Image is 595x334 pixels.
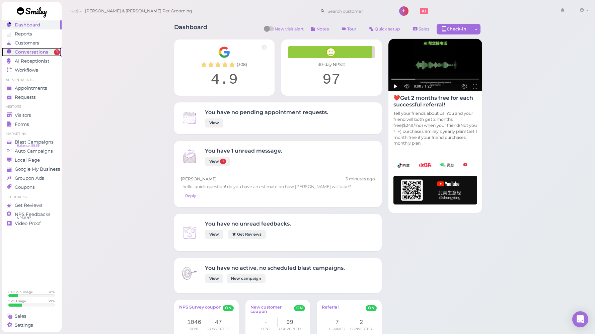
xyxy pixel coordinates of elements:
a: Coupons [2,183,62,192]
div: 20 % [49,290,55,294]
span: ( 308 ) [237,62,247,68]
a: Local Page [2,156,62,165]
img: Inbox [181,148,198,165]
span: Coupons [15,184,35,190]
a: Auto Campaigns [2,147,62,156]
a: Get Reviews [2,201,62,210]
a: Workflows [2,66,62,75]
a: NPS Feedbacks NPS® 97 [2,210,62,219]
img: Inbox [181,224,198,241]
span: Get Reviews [15,202,43,208]
a: Video Proof [2,219,62,228]
a: Google My Business [2,165,62,174]
div: 30-day NPS® [288,62,375,68]
span: Google My Business [15,166,60,172]
span: Requests [15,94,36,100]
span: Conversations [15,49,48,55]
img: xhs-786d23addd57f6a2be217d5a65f4ab6b.png [419,163,432,167]
li: Feedbacks [2,195,62,199]
a: Sales [407,24,435,34]
span: 1 [220,159,226,164]
span: Appointments [15,85,47,91]
li: Marketing [2,132,62,136]
img: Inbox [181,109,198,127]
div: - [254,318,278,327]
span: ON [223,305,234,311]
div: Open Intercom Messenger [572,311,588,327]
h4: You have no unread feedbacks. [205,221,291,227]
img: youtube-h-92280983ece59b2848f85fc261e8ffad.png [393,176,477,204]
a: Tour [336,24,362,34]
a: Sales [2,312,62,321]
span: Settings [15,322,33,328]
div: Sent [182,327,207,331]
span: Local Page [15,157,40,163]
a: Customers [2,38,62,48]
div: 2 [349,318,373,327]
button: Notes [305,24,334,34]
a: Quick setup [364,24,406,34]
span: New visit alert [275,26,304,36]
span: ON [366,305,377,311]
span: Customers [15,40,39,46]
span: Video Proof [15,221,41,226]
img: AI receptionist [388,39,482,91]
span: Sales [15,313,26,319]
div: Claimed [325,327,349,331]
a: Appointments [2,84,62,93]
div: 7 [325,318,349,327]
a: View [205,274,223,283]
div: 09/10 09:48am [346,176,375,182]
div: 47 [206,318,230,327]
div: Call Min. Usage [8,290,33,294]
div: Check-in [437,24,472,34]
img: douyin-2727e60b7b0d5d1bbe969c21619e8014.png [397,163,410,168]
span: Sales [419,26,429,31]
div: [PERSON_NAME] [181,176,375,182]
span: Visitors [15,112,31,118]
a: Groupon Ads [2,174,62,183]
a: Forms [2,120,62,129]
a: New campaign [227,274,266,283]
span: Reports [15,31,32,37]
li: Visitors [2,104,62,109]
span: 1 [54,49,60,55]
h1: Dashboard [174,24,207,36]
img: Inbox [181,265,198,282]
a: Visitors [2,111,62,120]
a: Reply [181,191,200,200]
span: Dashboard [15,22,40,28]
div: Sent [254,327,278,331]
a: Requests [2,93,62,102]
input: Search customer [325,6,390,16]
span: AI Receptionist [15,58,49,64]
span: ON [294,305,305,311]
div: hello, quick question! do you have an estimate on how [PERSON_NAME] will take? [181,182,375,191]
h4: You have no pending appointment requests. [205,109,328,115]
a: View [205,230,223,239]
span: Workflows [15,67,38,73]
span: Blast Campaigns [15,139,54,145]
div: Converted [349,327,373,331]
div: Converted [206,327,230,331]
img: Google__G__Logo-edd0e34f60d7ca4a2f4ece79cff21ae3.svg [218,46,230,58]
span: NPS® 97 [17,215,31,221]
a: Reports [2,29,62,38]
img: wechat-a99521bb4f7854bbf8f190d1356e2cdb.png [440,163,454,167]
a: Get Reviews [228,230,266,239]
h4: You have no active, no scheduled blast campaigns. [205,265,345,271]
h4: ❤️Get 2 months free for each successful referral! [393,95,477,107]
span: Groupon Ads [15,175,44,181]
a: Conversations 1 [2,48,62,57]
div: 29 % [49,299,55,303]
div: 97 [288,71,375,89]
a: AI Receptionist [2,57,62,66]
a: New customer coupon [250,305,294,315]
a: Settings [2,321,62,330]
span: Auto Campaigns [15,148,53,154]
span: Balance: $9.65 [17,143,40,148]
div: SMS Usage [8,299,26,303]
span: NPS Feedbacks [15,212,51,217]
div: 99 [278,318,302,327]
div: Converted [278,327,302,331]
